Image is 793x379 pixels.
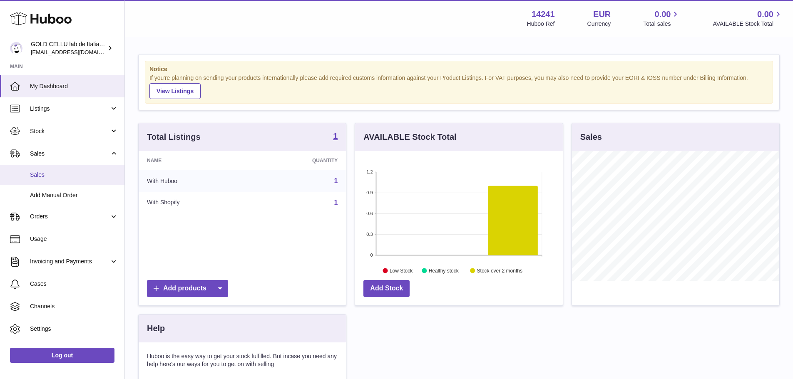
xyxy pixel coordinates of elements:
[580,131,602,143] h3: Sales
[30,325,118,333] span: Settings
[31,40,106,56] div: GOLD CELLU lab de Italia SRL
[147,131,201,143] h3: Total Listings
[147,352,338,368] p: Huboo is the easy way to get your stock fulfilled. But incase you need any help here's our ways f...
[363,131,456,143] h3: AVAILABLE Stock Total
[333,132,338,140] strong: 1
[527,20,555,28] div: Huboo Ref
[532,9,555,20] strong: 14241
[139,151,251,170] th: Name
[30,235,118,243] span: Usage
[390,268,413,273] text: Low Stock
[147,280,228,297] a: Add products
[10,42,22,54] img: internalAdmin-14241@internal.huboo.com
[334,177,338,184] a: 1
[30,171,118,179] span: Sales
[251,151,346,170] th: Quantity
[593,9,611,20] strong: EUR
[367,232,373,237] text: 0.3
[334,199,338,206] a: 1
[367,169,373,174] text: 1.2
[30,105,109,113] span: Listings
[139,192,251,213] td: With Shopify
[757,9,773,20] span: 0.00
[429,268,459,273] text: Healthy stock
[139,170,251,192] td: With Huboo
[149,83,201,99] a: View Listings
[10,348,114,363] a: Log out
[147,323,165,334] h3: Help
[363,280,410,297] a: Add Stock
[30,302,118,310] span: Channels
[149,74,768,99] div: If you're planning on sending your products internationally please add required customs informati...
[149,65,768,73] strong: Notice
[713,9,783,28] a: 0.00 AVAILABLE Stock Total
[333,132,338,142] a: 1
[30,127,109,135] span: Stock
[655,9,671,20] span: 0.00
[30,258,109,265] span: Invoicing and Payments
[587,20,611,28] div: Currency
[367,211,373,216] text: 0.6
[30,150,109,158] span: Sales
[643,20,680,28] span: Total sales
[367,190,373,195] text: 0.9
[477,268,522,273] text: Stock over 2 months
[30,280,118,288] span: Cases
[30,82,118,90] span: My Dashboard
[713,20,783,28] span: AVAILABLE Stock Total
[30,213,109,220] span: Orders
[31,49,122,55] span: [EMAIL_ADDRESS][DOMAIN_NAME]
[370,253,373,258] text: 0
[30,191,118,199] span: Add Manual Order
[643,9,680,28] a: 0.00 Total sales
